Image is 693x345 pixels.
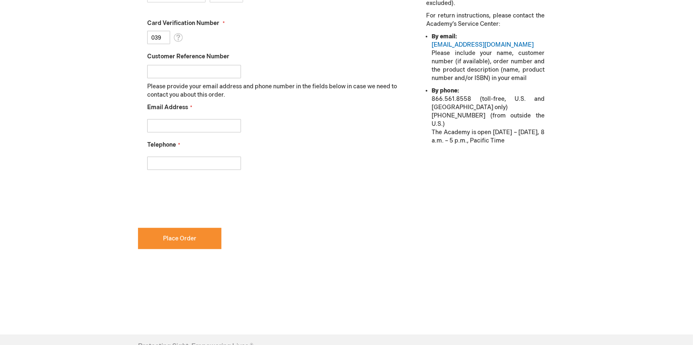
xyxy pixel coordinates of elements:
input: Card Verification Number [147,31,170,44]
strong: By email: [432,33,457,40]
span: Customer Reference Number [147,53,229,60]
li: Please include your name, customer number (if available), order number and the product descriptio... [432,32,545,82]
span: Email Address [147,104,188,111]
span: Telephone [147,141,176,148]
p: Please provide your email address and phone number in the fields below in case we need to contact... [147,82,404,99]
li: 866.561.8558 (toll-free, U.S. and [GEOGRAPHIC_DATA] only) [PHONE_NUMBER] (from outside the U.S.) ... [432,87,545,145]
span: Card Verification Number [147,20,219,27]
button: Place Order [138,228,221,249]
strong: By phone: [432,87,459,94]
iframe: reCAPTCHA [138,183,265,216]
span: Place Order [163,235,196,242]
p: For return instructions, please contact the Academy’s Service Center: [427,12,545,28]
a: [EMAIL_ADDRESS][DOMAIN_NAME] [432,41,534,48]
